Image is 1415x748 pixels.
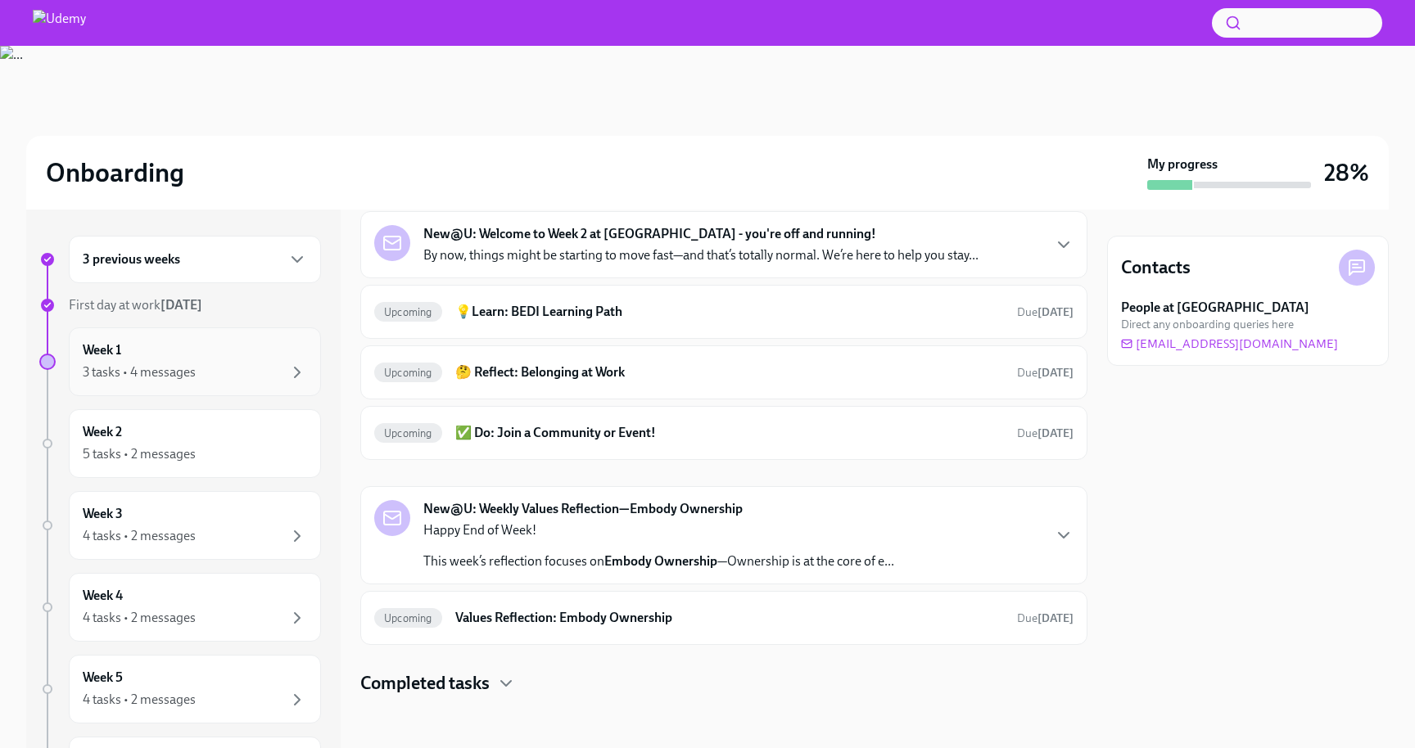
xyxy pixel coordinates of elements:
strong: Embody Ownership [604,553,717,569]
strong: My progress [1147,155,1218,173]
a: Upcoming✅ Do: Join a Community or Event!Due[DATE] [374,420,1074,446]
div: 3 previous weeks [69,236,321,283]
span: October 4th, 2025 10:00 [1017,365,1074,381]
p: By now, things might be starting to move fast—and that’s totally normal. We’re here to help you s... [423,246,979,264]
div: Completed tasks [360,671,1087,696]
strong: [DATE] [1038,305,1074,319]
a: Upcoming💡Learn: BEDI Learning PathDue[DATE] [374,299,1074,325]
p: Happy End of Week! [423,521,894,539]
span: October 4th, 2025 10:00 [1017,304,1074,320]
span: October 4th, 2025 10:00 [1017,426,1074,441]
a: Week 44 tasks • 2 messages [39,573,321,642]
div: 3 tasks • 4 messages [83,363,196,381]
span: Due [1017,611,1074,625]
span: Upcoming [374,306,442,318]
p: This week’s reflection focuses on —Ownership is at the core of e... [423,552,894,570]
h6: Week 5 [83,669,123,687]
h6: 3 previous weeks [83,250,180,268]
span: Due [1017,426,1074,440]
a: Week 13 tasks • 4 messages [39,327,321,396]
a: Week 34 tasks • 2 messages [39,491,321,560]
span: Due [1017,366,1074,380]
strong: New@U: Welcome to Week 2 at [GEOGRAPHIC_DATA] - you're off and running! [423,225,876,243]
strong: People at [GEOGRAPHIC_DATA] [1121,299,1309,317]
a: Week 25 tasks • 2 messages [39,409,321,478]
h2: Onboarding [46,156,184,189]
span: First day at work [69,297,202,313]
span: Upcoming [374,427,442,439]
a: First day at work[DATE] [39,296,321,314]
h6: Values Reflection: Embody Ownership [455,609,1004,627]
h6: ✅ Do: Join a Community or Event! [455,424,1004,442]
span: Upcoming [374,612,442,624]
span: Direct any onboarding queries here [1121,317,1294,332]
h4: Contacts [1121,255,1191,280]
strong: [DATE] [1038,611,1074,625]
div: 4 tasks • 2 messages [83,691,196,709]
h6: 🤔 Reflect: Belonging at Work [455,363,1004,381]
div: 5 tasks • 2 messages [83,445,196,463]
a: Upcoming🤔 Reflect: Belonging at WorkDue[DATE] [374,359,1074,385]
span: Due [1017,305,1074,319]
div: 4 tasks • 2 messages [83,527,196,545]
h6: 💡Learn: BEDI Learning Path [455,303,1004,321]
img: Udemy [33,10,86,36]
strong: [DATE] [1038,366,1074,380]
h6: Week 3 [83,505,123,523]
div: 4 tasks • 2 messages [83,609,196,627]
strong: New@U: Weekly Values Reflection—Embody Ownership [423,500,743,518]
strong: [DATE] [160,297,202,313]
h6: Week 4 [83,587,123,605]
a: UpcomingValues Reflection: Embody OwnershipDue[DATE] [374,605,1074,631]
a: Week 54 tasks • 2 messages [39,655,321,723]
h3: 28% [1324,158,1369,187]
h4: Completed tasks [360,671,490,696]
span: Upcoming [374,367,442,379]
h6: Week 1 [83,341,121,359]
strong: [DATE] [1038,426,1074,440]
h6: Week 2 [83,423,122,441]
span: October 6th, 2025 10:00 [1017,611,1074,626]
a: [EMAIL_ADDRESS][DOMAIN_NAME] [1121,336,1338,352]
